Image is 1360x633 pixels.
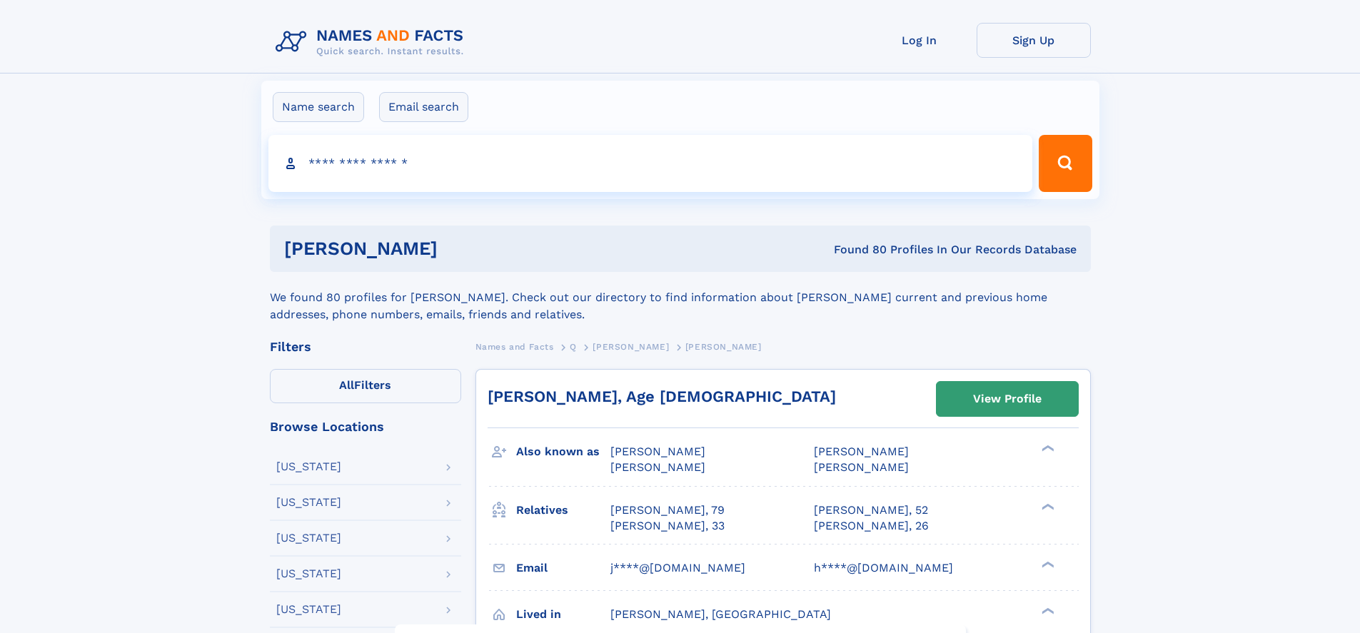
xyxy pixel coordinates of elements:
[276,497,341,508] div: [US_STATE]
[516,602,610,627] h3: Lived in
[276,532,341,544] div: [US_STATE]
[270,340,461,353] div: Filters
[973,383,1042,415] div: View Profile
[270,420,461,433] div: Browse Locations
[593,338,669,355] a: [PERSON_NAME]
[339,378,354,392] span: All
[270,23,475,61] img: Logo Names and Facts
[273,92,364,122] label: Name search
[610,445,705,458] span: [PERSON_NAME]
[570,338,577,355] a: Q
[1038,559,1055,569] div: ❯
[276,461,341,472] div: [US_STATE]
[593,342,669,352] span: [PERSON_NAME]
[610,518,725,534] a: [PERSON_NAME], 33
[814,460,909,474] span: [PERSON_NAME]
[276,568,341,579] div: [US_STATE]
[862,23,977,58] a: Log In
[814,518,929,534] a: [PERSON_NAME], 26
[570,342,577,352] span: Q
[937,382,1078,416] a: View Profile
[610,460,705,474] span: [PERSON_NAME]
[270,369,461,403] label: Filters
[270,272,1091,323] div: We found 80 profiles for [PERSON_NAME]. Check out our directory to find information about [PERSON...
[635,242,1077,258] div: Found 80 Profiles In Our Records Database
[516,556,610,580] h3: Email
[488,388,836,405] a: [PERSON_NAME], Age [DEMOGRAPHIC_DATA]
[610,502,725,518] a: [PERSON_NAME], 79
[276,604,341,615] div: [US_STATE]
[1038,444,1055,453] div: ❯
[1038,502,1055,511] div: ❯
[268,135,1033,192] input: search input
[610,607,831,621] span: [PERSON_NAME], [GEOGRAPHIC_DATA]
[516,440,610,464] h3: Also known as
[284,240,636,258] h1: [PERSON_NAME]
[1038,606,1055,615] div: ❯
[685,342,762,352] span: [PERSON_NAME]
[814,445,909,458] span: [PERSON_NAME]
[1039,135,1092,192] button: Search Button
[516,498,610,522] h3: Relatives
[814,502,928,518] a: [PERSON_NAME], 52
[475,338,554,355] a: Names and Facts
[977,23,1091,58] a: Sign Up
[379,92,468,122] label: Email search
